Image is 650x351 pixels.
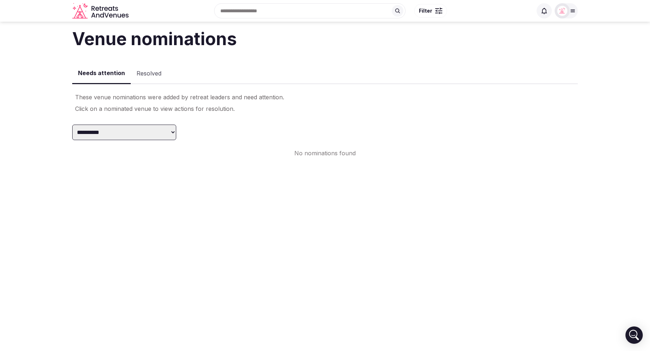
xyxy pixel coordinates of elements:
[75,93,575,101] div: These venue nominations were added by retreat leaders and need attention.
[72,3,130,19] svg: Retreats and Venues company logo
[72,30,237,48] h1: Venue nominations
[72,149,578,157] div: No nominations found
[72,63,131,84] button: Needs attention
[72,3,130,19] a: Visit the homepage
[625,326,643,344] div: Open Intercom Messenger
[75,104,575,113] div: Click on a nominated venue to view actions for resolution.
[414,4,447,18] button: Filter
[557,6,567,16] img: Matt Grant Oakes
[419,7,432,14] span: Filter
[131,63,167,84] button: Resolved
